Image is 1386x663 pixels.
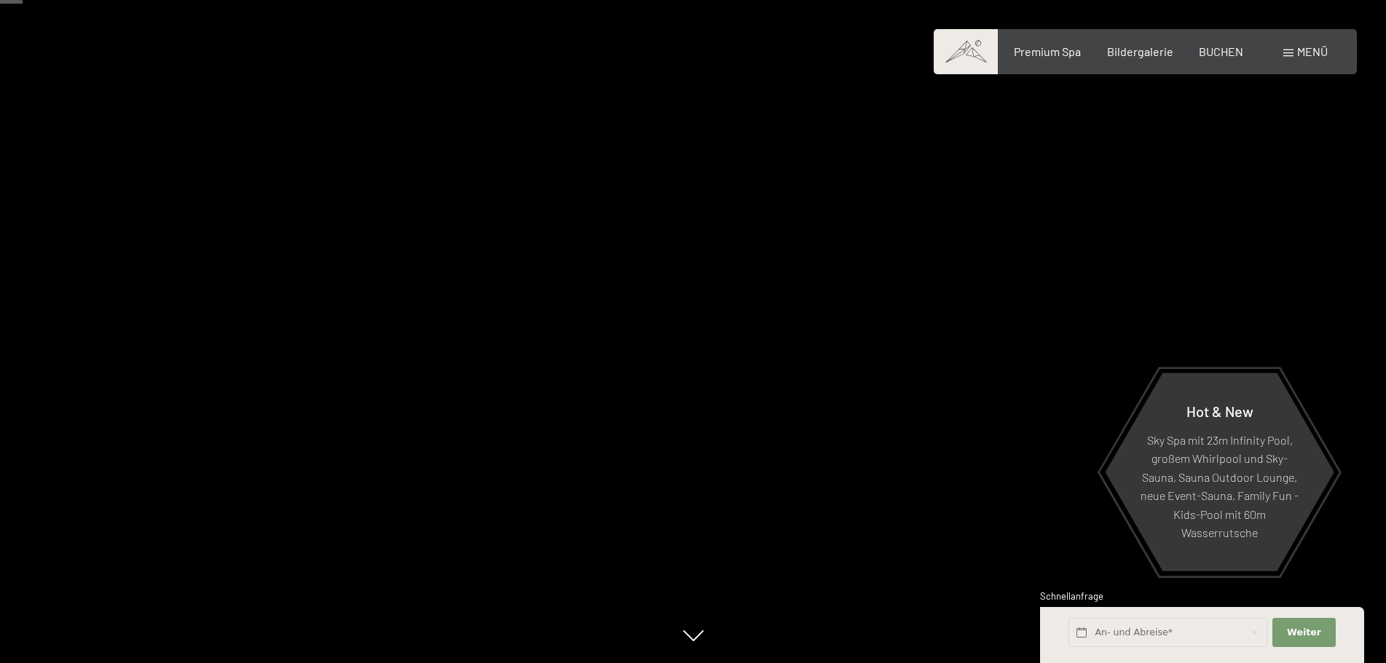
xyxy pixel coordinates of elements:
[1014,44,1081,58] a: Premium Spa
[1287,626,1321,639] span: Weiter
[1272,618,1335,648] button: Weiter
[1199,44,1243,58] a: BUCHEN
[1141,430,1299,542] p: Sky Spa mit 23m Infinity Pool, großem Whirlpool und Sky-Sauna, Sauna Outdoor Lounge, neue Event-S...
[1040,590,1103,602] span: Schnellanfrage
[1186,402,1253,419] span: Hot & New
[1297,44,1328,58] span: Menü
[1107,44,1173,58] a: Bildergalerie
[1104,372,1335,572] a: Hot & New Sky Spa mit 23m Infinity Pool, großem Whirlpool und Sky-Sauna, Sauna Outdoor Lounge, ne...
